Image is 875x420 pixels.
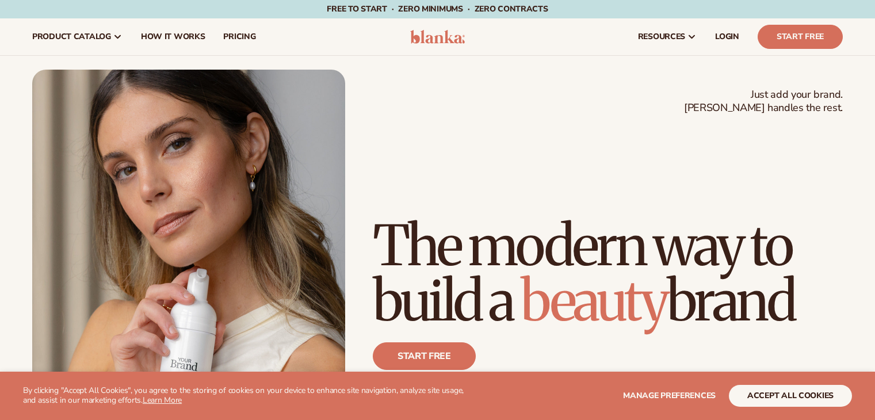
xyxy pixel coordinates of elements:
[629,18,706,55] a: resources
[410,30,465,44] img: logo
[23,386,477,406] p: By clicking "Accept All Cookies", you agree to the storing of cookies on your device to enhance s...
[32,32,111,41] span: product catalog
[373,342,476,370] a: Start free
[715,32,739,41] span: LOGIN
[23,18,132,55] a: product catalog
[141,32,205,41] span: How It Works
[684,88,843,115] span: Just add your brand. [PERSON_NAME] handles the rest.
[758,25,843,49] a: Start Free
[214,18,265,55] a: pricing
[132,18,215,55] a: How It Works
[521,266,667,335] span: beauty
[223,32,255,41] span: pricing
[327,3,548,14] span: Free to start · ZERO minimums · ZERO contracts
[623,390,716,401] span: Manage preferences
[623,385,716,407] button: Manage preferences
[373,218,843,329] h1: The modern way to build a brand
[706,18,748,55] a: LOGIN
[143,395,182,406] a: Learn More
[729,385,852,407] button: accept all cookies
[638,32,685,41] span: resources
